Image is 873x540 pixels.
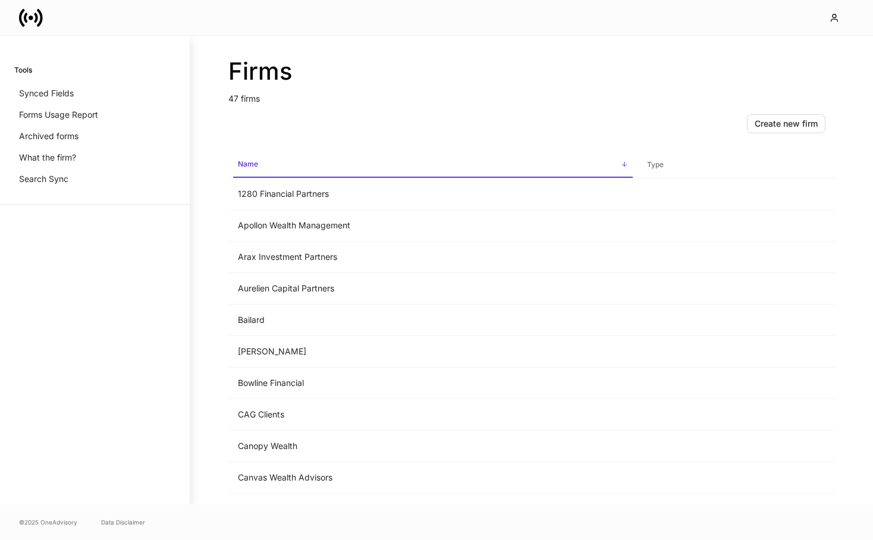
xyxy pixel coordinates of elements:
[14,125,175,147] a: Archived forms
[228,368,638,399] td: Bowline Financial
[101,517,145,527] a: Data Disclaimer
[228,336,638,368] td: [PERSON_NAME]
[228,241,638,273] td: Arax Investment Partners
[14,147,175,168] a: What the firm?
[19,109,98,121] p: Forms Usage Report
[747,114,825,133] button: Create new firm
[228,210,638,241] td: Apollon Wealth Management
[228,273,638,304] td: Aurelien Capital Partners
[14,83,175,104] a: Synced Fields
[238,158,258,169] h6: Name
[228,57,835,86] h2: Firms
[19,130,78,142] p: Archived forms
[19,517,77,527] span: © 2025 OneAdvisory
[228,494,638,525] td: [PERSON_NAME]
[642,153,830,177] span: Type
[228,431,638,462] td: Canopy Wealth
[14,104,175,125] a: Forms Usage Report
[19,87,74,99] p: Synced Fields
[228,399,638,431] td: CAG Clients
[228,304,638,336] td: Bailard
[228,86,835,105] p: 47 firms
[233,152,633,178] span: Name
[14,64,32,76] h6: Tools
[228,462,638,494] td: Canvas Wealth Advisors
[755,120,818,128] div: Create new firm
[19,152,76,164] p: What the firm?
[19,173,68,185] p: Search Sync
[647,159,664,170] h6: Type
[228,178,638,210] td: 1280 Financial Partners
[14,168,175,190] a: Search Sync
